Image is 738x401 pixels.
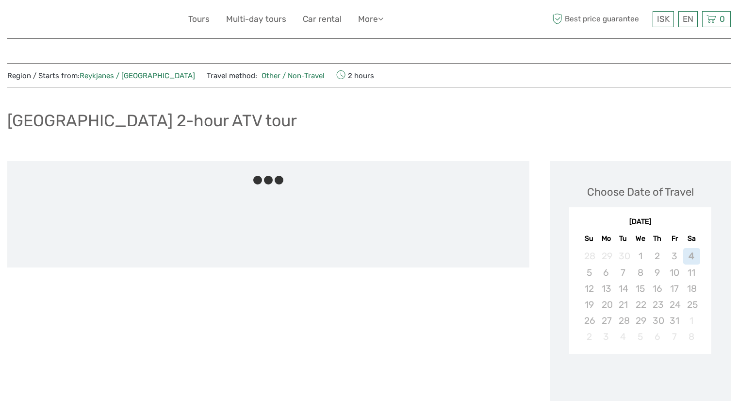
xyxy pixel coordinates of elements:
div: Tu [615,232,632,245]
div: Not available Wednesday, October 22nd, 2025 [632,297,649,313]
div: Not available Tuesday, October 21st, 2025 [615,297,632,313]
div: Not available Tuesday, October 7th, 2025 [615,265,632,281]
div: Not available Thursday, October 16th, 2025 [649,281,666,297]
div: Not available Sunday, October 26th, 2025 [580,313,597,329]
div: Not available Saturday, October 18th, 2025 [683,281,700,297]
span: 2 hours [336,68,374,82]
div: Not available Friday, October 17th, 2025 [666,281,683,297]
div: month 2025-10 [573,248,708,345]
div: Not available Wednesday, November 5th, 2025 [632,329,649,345]
div: Not available Monday, September 29th, 2025 [598,248,615,264]
div: Not available Saturday, October 25th, 2025 [683,297,700,313]
div: Not available Friday, October 31st, 2025 [666,313,683,329]
div: Not available Saturday, October 4th, 2025 [683,248,700,264]
div: Not available Tuesday, October 28th, 2025 [615,313,632,329]
div: [DATE] [569,217,711,227]
div: Not available Monday, November 3rd, 2025 [598,329,615,345]
div: Not available Thursday, October 2nd, 2025 [649,248,666,264]
div: Not available Sunday, October 12th, 2025 [580,281,597,297]
div: Not available Monday, October 20th, 2025 [598,297,615,313]
div: Not available Thursday, October 23rd, 2025 [649,297,666,313]
div: We [632,232,649,245]
div: Not available Friday, October 24th, 2025 [666,297,683,313]
div: Choose Date of Travel [587,184,694,200]
div: Not available Saturday, October 11th, 2025 [683,265,700,281]
span: Travel method: [207,68,325,82]
div: Not available Sunday, October 19th, 2025 [580,297,597,313]
div: Not available Friday, October 3rd, 2025 [666,248,683,264]
div: Not available Sunday, October 5th, 2025 [580,265,597,281]
div: Not available Sunday, September 28th, 2025 [580,248,597,264]
div: Not available Monday, October 13th, 2025 [598,281,615,297]
a: Tours [188,12,210,26]
div: Not available Thursday, November 6th, 2025 [649,329,666,345]
span: Region / Starts from: [7,71,195,81]
div: Not available Wednesday, October 1st, 2025 [632,248,649,264]
div: Not available Wednesday, October 29th, 2025 [632,313,649,329]
div: Not available Thursday, October 30th, 2025 [649,313,666,329]
div: Loading... [637,379,643,385]
img: 632-1a1f61c2-ab70-46c5-a88f-57c82c74ba0d_logo_small.jpg [7,7,57,31]
div: Not available Saturday, November 1st, 2025 [683,313,700,329]
div: Not available Friday, October 10th, 2025 [666,265,683,281]
div: Not available Thursday, October 9th, 2025 [649,265,666,281]
div: Not available Monday, October 27th, 2025 [598,313,615,329]
h1: [GEOGRAPHIC_DATA] 2-hour ATV tour [7,111,297,131]
a: Car rental [303,12,342,26]
div: Not available Monday, October 6th, 2025 [598,265,615,281]
a: Reykjanes / [GEOGRAPHIC_DATA] [80,71,195,80]
span: ISK [657,14,670,24]
a: Multi-day tours [226,12,286,26]
span: Best price guarantee [550,11,650,27]
div: Not available Sunday, November 2nd, 2025 [580,329,597,345]
div: Mo [598,232,615,245]
div: Not available Wednesday, October 8th, 2025 [632,265,649,281]
div: Not available Tuesday, October 14th, 2025 [615,281,632,297]
div: Not available Saturday, November 8th, 2025 [683,329,700,345]
div: Not available Tuesday, November 4th, 2025 [615,329,632,345]
div: Th [649,232,666,245]
div: Su [580,232,597,245]
div: EN [678,11,698,27]
div: Not available Wednesday, October 15th, 2025 [632,281,649,297]
a: Other / Non-Travel [257,71,325,80]
div: Fr [666,232,683,245]
div: Sa [683,232,700,245]
div: Not available Friday, November 7th, 2025 [666,329,683,345]
div: Not available Tuesday, September 30th, 2025 [615,248,632,264]
a: More [358,12,383,26]
span: 0 [718,14,726,24]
